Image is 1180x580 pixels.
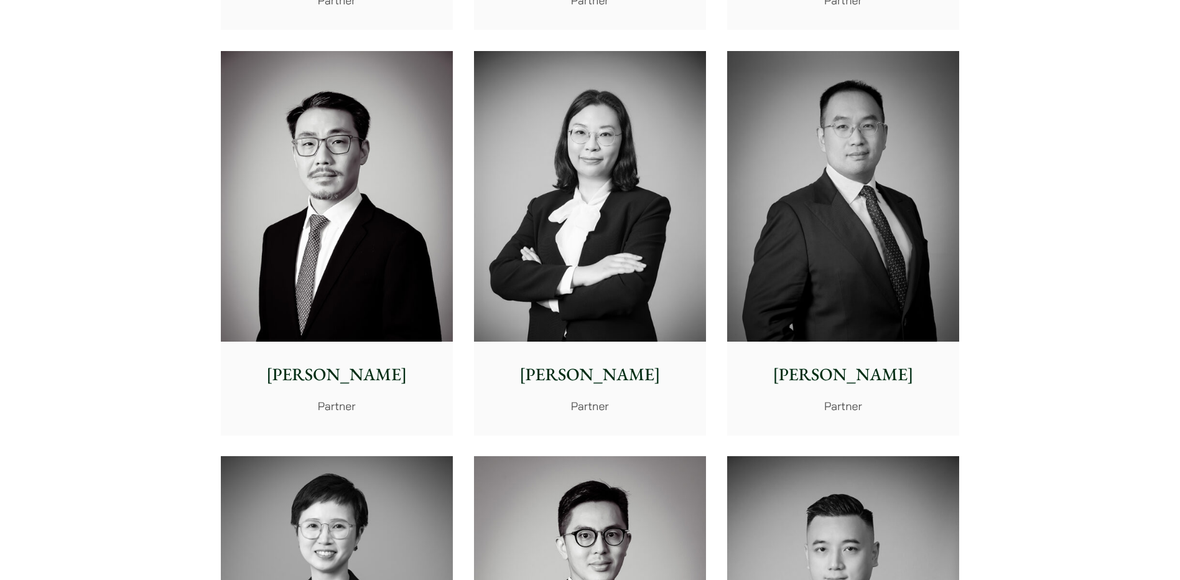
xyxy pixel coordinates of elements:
p: [PERSON_NAME] [484,362,696,388]
a: [PERSON_NAME] Partner [221,51,453,436]
p: Partner [231,398,443,414]
p: [PERSON_NAME] [231,362,443,388]
p: [PERSON_NAME] [737,362,949,388]
a: [PERSON_NAME] Partner [727,51,959,436]
p: Partner [484,398,696,414]
a: [PERSON_NAME] Partner [474,51,706,436]
p: Partner [737,398,949,414]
